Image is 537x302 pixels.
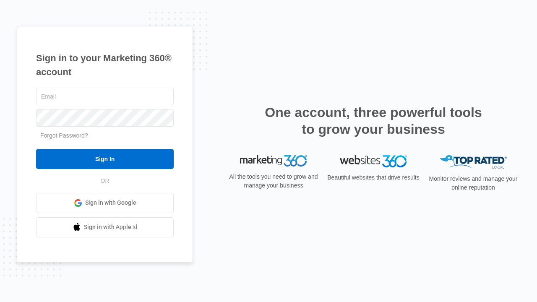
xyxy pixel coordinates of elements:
[36,51,174,79] h1: Sign in to your Marketing 360® account
[36,149,174,169] input: Sign In
[85,198,136,207] span: Sign in with Google
[36,88,174,105] input: Email
[36,193,174,213] a: Sign in with Google
[227,172,321,190] p: All the tools you need to grow and manage your business
[326,173,420,182] p: Beautiful websites that drive results
[84,223,138,232] span: Sign in with Apple Id
[95,177,115,185] span: OR
[426,174,520,192] p: Monitor reviews and manage your online reputation
[440,155,507,169] img: Top Rated Local
[340,155,407,167] img: Websites 360
[36,217,174,237] a: Sign in with Apple Id
[262,104,485,138] h2: One account, three powerful tools to grow your business
[40,132,88,139] a: Forgot Password?
[240,155,307,167] img: Marketing 360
